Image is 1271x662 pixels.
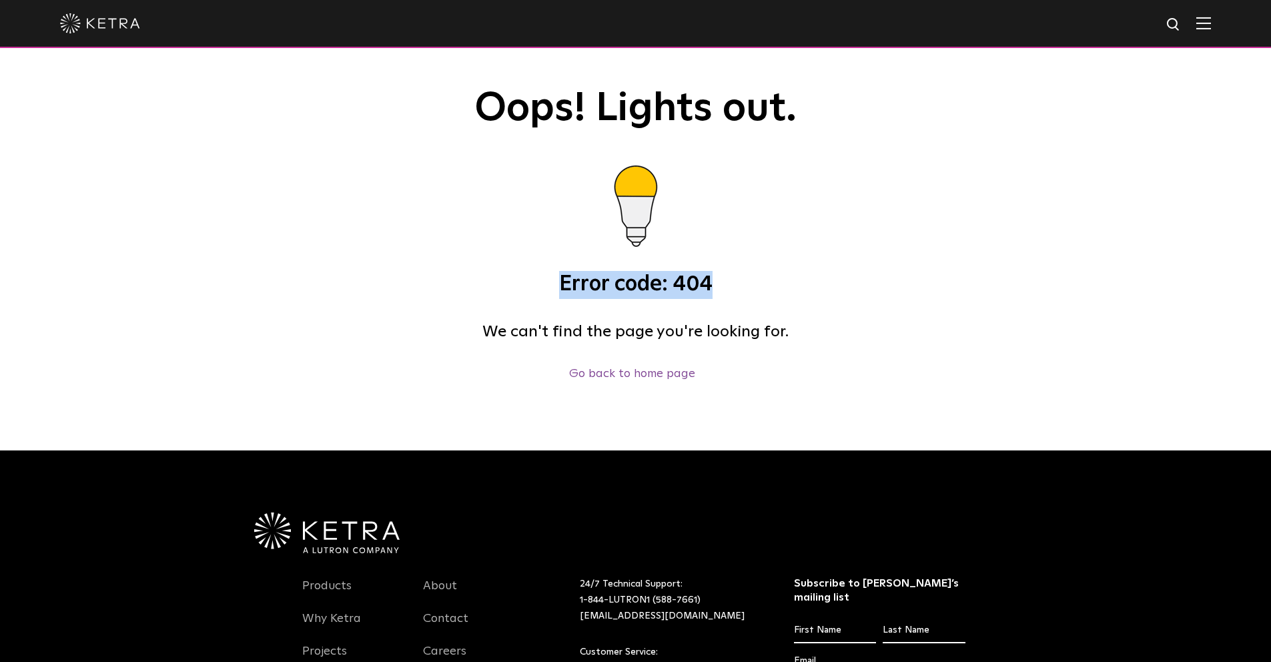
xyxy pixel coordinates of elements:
[423,579,457,609] a: About
[569,368,695,380] a: Go back to home page
[883,618,965,643] input: Last Name
[254,513,400,554] img: Ketra-aLutronCo_White_RGB
[580,577,761,624] p: 24/7 Technical Support:
[794,618,876,643] input: First Name
[302,87,969,131] h1: Oops! Lights out.
[302,271,969,299] h3: Error code: 404
[794,577,965,605] h3: Subscribe to [PERSON_NAME]’s mailing list
[60,13,140,33] img: ketra-logo-2019-white
[302,579,352,609] a: Products
[580,611,745,621] a: [EMAIL_ADDRESS][DOMAIN_NAME]
[1196,17,1211,29] img: Hamburger%20Nav.svg
[302,611,361,642] a: Why Ketra
[1166,17,1182,33] img: search icon
[576,151,696,271] img: bulb.gif
[580,595,701,605] a: 1-844-LUTRON1 (588-7661)
[302,319,969,344] h4: We can't find the page you're looking for.
[423,611,468,642] a: Contact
